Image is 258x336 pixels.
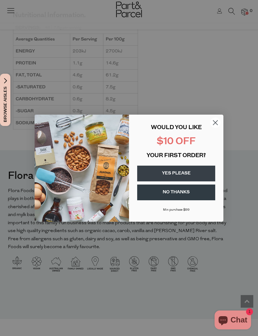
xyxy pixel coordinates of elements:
button: Close dialog [210,117,221,128]
span: YOUR FIRST ORDER? [147,153,206,159]
span: WOULD YOU LIKE [151,125,202,131]
button: NO THANKS [137,185,215,200]
img: 43fba0fb-7538-40bc-babb-ffb1a4d097bc.jpeg [35,115,129,222]
span: $10 OFF [157,137,196,147]
button: YES PLEASE [137,166,215,181]
span: Browse Aisles [2,74,9,126]
span: Min purchase $99 [163,208,190,212]
inbox-online-store-chat: Shopify online store chat [213,310,253,331]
